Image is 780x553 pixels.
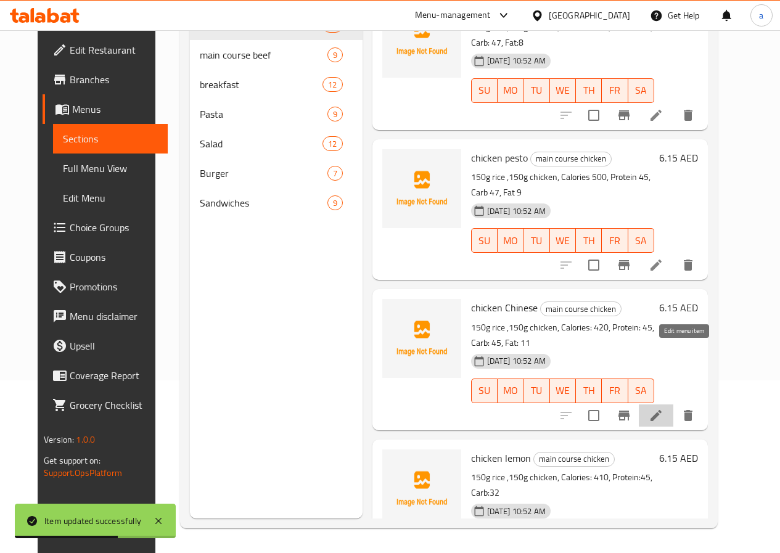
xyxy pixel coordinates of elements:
span: 9 [328,49,342,61]
span: Menu disclaimer [70,309,158,324]
span: [DATE] 10:52 AM [482,355,551,367]
span: TU [528,81,544,99]
button: SU [471,228,498,253]
button: WE [550,78,576,103]
span: Edit Menu [63,190,158,205]
div: Burger7 [190,158,363,188]
div: items [327,195,343,210]
span: Branches [70,72,158,87]
a: Choice Groups [43,213,168,242]
div: items [327,107,343,121]
p: 150g rice ,150g chicken, Calories: 480, Protein:45, Carb: 47, Fat:8 [471,20,654,51]
a: Full Menu View [53,154,168,183]
span: Salad [200,136,323,151]
button: MO [498,379,523,403]
div: Menu-management [415,8,491,23]
span: TU [528,382,544,399]
span: 12 [323,79,342,91]
a: Sections [53,124,168,154]
div: main course chicken [533,452,615,467]
a: Coupons [43,242,168,272]
button: delete [673,250,703,280]
span: Version: [44,432,74,448]
span: [DATE] 10:52 AM [482,506,551,517]
div: breakfast [200,77,323,92]
span: SU [477,81,493,99]
span: Edit Restaurant [70,43,158,57]
span: a [759,9,763,22]
button: Branch-specific-item [609,100,639,130]
span: WE [555,232,571,250]
a: Support.OpsPlatform [44,465,122,481]
nav: Menu sections [190,6,363,223]
span: Choice Groups [70,220,158,235]
div: Salad12 [190,129,363,158]
div: main course beef [200,47,327,62]
div: items [327,47,343,62]
button: WE [550,379,576,403]
span: SA [633,81,649,99]
span: Promotions [70,279,158,294]
button: delete [673,401,703,430]
a: Upsell [43,331,168,361]
a: Menu disclaimer [43,301,168,331]
span: SA [633,232,649,250]
span: MO [503,382,519,399]
button: delete [673,100,703,130]
div: main course chicken [540,301,622,316]
div: Pasta9 [190,99,363,129]
h6: 6.15 AED [659,449,698,467]
span: FR [607,81,623,99]
button: FR [602,228,628,253]
button: TH [576,379,602,403]
button: TU [523,228,549,253]
a: Edit Menu [53,183,168,213]
button: SA [628,228,654,253]
span: MO [503,232,519,250]
div: items [322,77,342,92]
span: main course chicken [534,452,614,466]
button: TU [523,379,549,403]
button: TU [523,78,549,103]
span: MO [503,81,519,99]
div: main course chicken [530,152,612,166]
button: FR [602,379,628,403]
span: 12 [323,138,342,150]
div: Burger [200,166,327,181]
span: Coverage Report [70,368,158,383]
button: SA [628,78,654,103]
span: [DATE] 10:52 AM [482,205,551,217]
span: Full Menu View [63,161,158,176]
span: Coupons [70,250,158,264]
button: TH [576,228,602,253]
span: SA [633,382,649,399]
span: Menus [72,102,158,117]
a: Grocery Checklist [43,390,168,420]
button: TH [576,78,602,103]
span: Sandwiches [200,195,327,210]
span: Upsell [70,338,158,353]
span: Pasta [200,107,327,121]
span: chicken pesto [471,149,528,167]
span: TH [581,81,597,99]
span: SU [477,232,493,250]
p: 150g rice ,150g chicken, Calories: 410, Protein:45, Carb:32 [471,470,654,501]
span: Get support on: [44,453,101,469]
span: 1.0.0 [76,432,95,448]
button: FR [602,78,628,103]
button: Branch-specific-item [609,401,639,430]
a: Branches [43,65,168,94]
button: Branch-specific-item [609,250,639,280]
span: WE [555,81,571,99]
div: Sandwiches9 [190,188,363,218]
button: WE [550,228,576,253]
div: breakfast12 [190,70,363,99]
a: Edit Restaurant [43,35,168,65]
span: main course chicken [531,152,611,166]
div: main course beef9 [190,40,363,70]
span: TU [528,232,544,250]
div: items [327,166,343,181]
span: Grocery Checklist [70,398,158,412]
